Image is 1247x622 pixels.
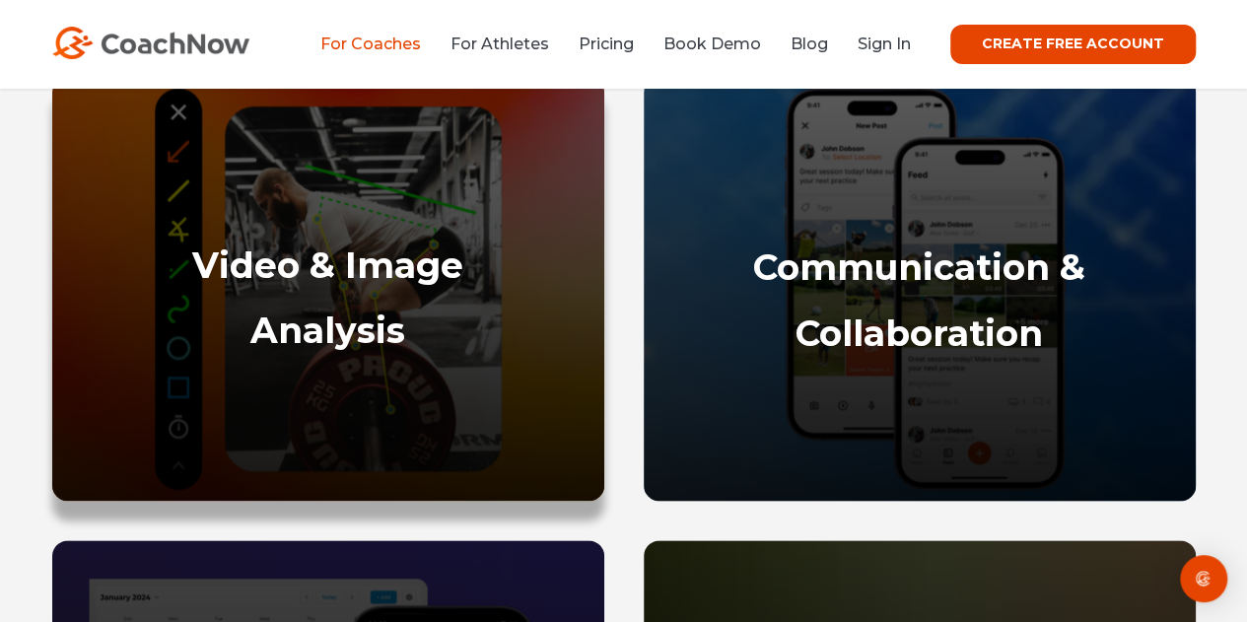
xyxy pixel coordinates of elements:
a: Pricing [579,35,634,53]
a: Collaboration [796,311,1043,355]
a: For Coaches [320,35,421,53]
a: CREATE FREE ACCOUNT [950,25,1196,64]
a: Sign In [858,35,911,53]
a: For Athletes [450,35,549,53]
a: Video & Image [192,243,463,287]
a: Communication & [753,245,1085,289]
a: Analysis [250,309,405,352]
a: Book Demo [663,35,761,53]
img: CoachNow Logo [52,27,249,59]
div: Open Intercom Messenger [1180,555,1227,602]
a: Blog [791,35,828,53]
